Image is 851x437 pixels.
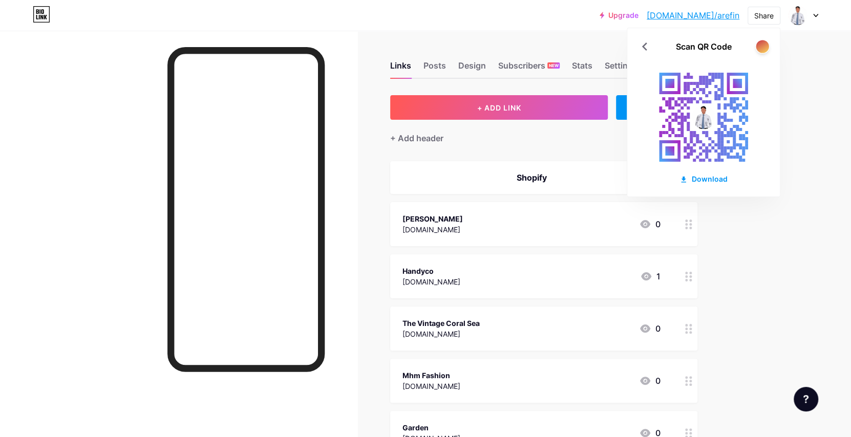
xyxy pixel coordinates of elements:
div: Design [458,59,486,78]
div: Settings [605,59,637,78]
div: [DOMAIN_NAME] [402,329,480,339]
button: + ADD LINK [390,95,608,120]
span: + ADD LINK [477,103,521,112]
div: 0 [639,375,661,387]
div: Scan QR Code [676,40,732,53]
div: Download [679,173,728,184]
div: [DOMAIN_NAME] [402,276,460,287]
div: Subscribers [498,59,560,78]
div: [PERSON_NAME] [402,213,463,224]
div: Handyco [402,266,460,276]
div: Stats [572,59,592,78]
span: NEW [549,62,559,69]
div: 0 [639,218,661,230]
div: Links [390,59,411,78]
div: Mhm Fashion [402,370,460,381]
div: + Add header [390,132,443,144]
img: arefin [788,6,807,25]
div: 0 [639,322,661,335]
div: [DOMAIN_NAME] [402,224,463,235]
div: Shopify [402,171,661,184]
div: 1 [640,270,661,282]
div: The Vintage Coral Sea [402,318,480,329]
div: Posts [423,59,446,78]
a: [DOMAIN_NAME]/arefin [647,9,739,21]
div: [DOMAIN_NAME] [402,381,460,391]
div: Share [754,10,774,21]
div: + ADD EMBED [616,95,697,120]
div: Garden [402,422,460,433]
a: Upgrade [600,11,639,19]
